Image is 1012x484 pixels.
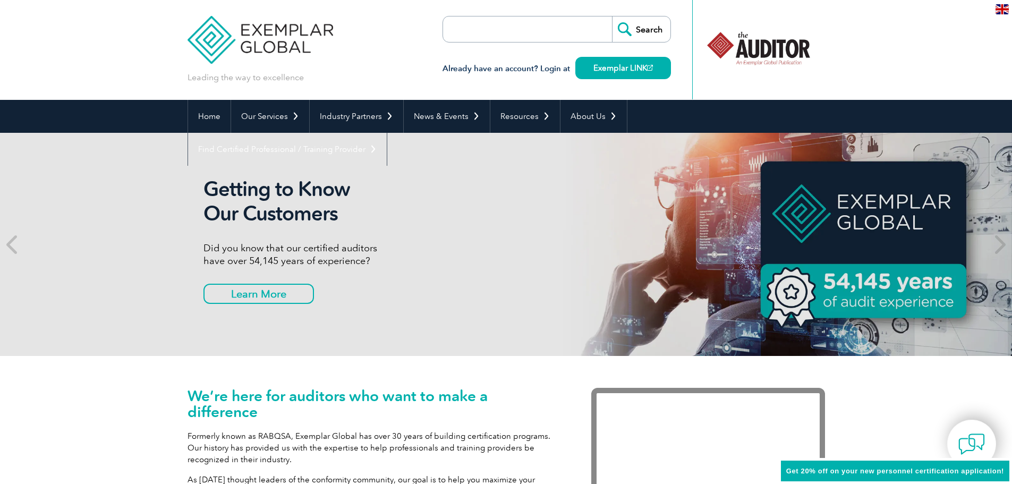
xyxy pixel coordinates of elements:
h1: We’re here for auditors who want to make a difference [188,388,559,420]
a: Resources [490,100,560,133]
img: en [996,4,1009,14]
img: contact-chat.png [958,431,985,457]
a: Industry Partners [310,100,403,133]
p: Did you know that our certified auditors have over 54,145 years of experience? [203,242,602,267]
h3: Already have an account? Login at [443,62,671,75]
span: Get 20% off on your new personnel certification application! [786,467,1004,475]
a: Our Services [231,100,309,133]
a: Learn More [203,284,314,304]
a: About Us [560,100,627,133]
input: Search [612,16,670,42]
a: News & Events [404,100,490,133]
a: Exemplar LINK [575,57,671,79]
p: Leading the way to excellence [188,72,304,83]
a: Find Certified Professional / Training Provider [188,133,387,166]
img: open_square.png [647,65,653,71]
h2: Getting to Know Our Customers [203,177,602,226]
a: Home [188,100,231,133]
p: Formerly known as RABQSA, Exemplar Global has over 30 years of building certification programs. O... [188,430,559,465]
